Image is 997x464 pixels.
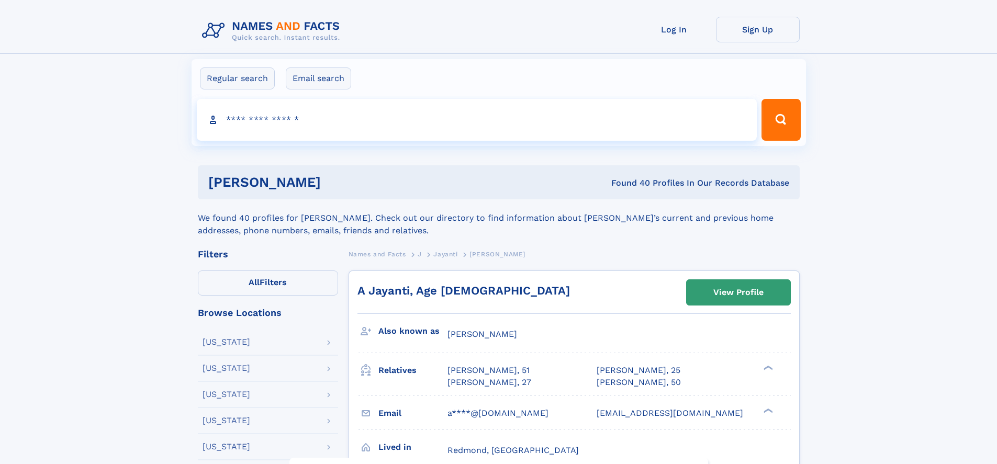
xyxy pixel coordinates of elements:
[203,390,250,399] div: [US_STATE]
[469,251,525,258] span: [PERSON_NAME]
[198,199,800,237] div: We found 40 profiles for [PERSON_NAME]. Check out our directory to find information about [PERSON...
[632,17,716,42] a: Log In
[349,247,406,261] a: Names and Facts
[203,416,250,425] div: [US_STATE]
[208,176,466,189] h1: [PERSON_NAME]
[378,438,447,456] h3: Lived in
[357,284,570,297] a: A Jayanti, Age [DEMOGRAPHIC_DATA]
[447,365,530,376] a: [PERSON_NAME], 51
[466,177,789,189] div: Found 40 Profiles In Our Records Database
[203,443,250,451] div: [US_STATE]
[203,338,250,346] div: [US_STATE]
[597,408,743,418] span: [EMAIL_ADDRESS][DOMAIN_NAME]
[198,308,338,318] div: Browse Locations
[713,280,764,304] div: View Profile
[378,322,447,340] h3: Also known as
[761,99,800,141] button: Search Button
[203,364,250,372] div: [US_STATE]
[433,247,457,261] a: Jayanti
[597,377,681,388] a: [PERSON_NAME], 50
[198,17,349,45] img: Logo Names and Facts
[761,407,774,414] div: ❯
[200,67,275,89] label: Regular search
[197,99,757,141] input: search input
[447,377,531,388] a: [PERSON_NAME], 27
[418,251,422,258] span: J
[378,361,447,379] h3: Relatives
[198,270,338,296] label: Filters
[597,365,680,376] a: [PERSON_NAME], 25
[418,247,422,261] a: J
[286,67,351,89] label: Email search
[687,280,790,305] a: View Profile
[447,445,579,455] span: Redmond, [GEOGRAPHIC_DATA]
[198,250,338,259] div: Filters
[447,329,517,339] span: [PERSON_NAME]
[433,251,457,258] span: Jayanti
[378,404,447,422] h3: Email
[761,365,774,371] div: ❯
[249,277,260,287] span: All
[716,17,800,42] a: Sign Up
